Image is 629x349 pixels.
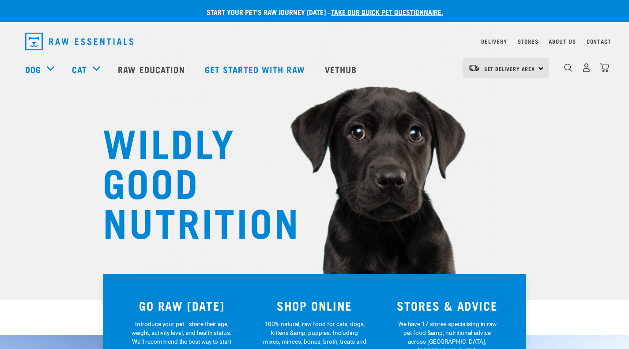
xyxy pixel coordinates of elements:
[103,121,279,240] h1: WILDLY GOOD NUTRITION
[518,40,539,43] a: Stores
[549,40,576,43] a: About Us
[582,63,591,72] img: user.png
[468,64,480,72] img: van-moving.png
[25,63,41,76] a: Dog
[72,63,87,76] a: Cat
[600,63,609,72] img: home-icon@2x.png
[316,52,368,87] a: Vethub
[109,52,196,87] a: Raw Education
[564,64,573,72] img: home-icon-1@2x.png
[253,299,376,312] h3: SHOP ONLINE
[331,10,443,14] a: take our quick pet questionnaire.
[386,299,508,312] h3: STORES & ADVICE
[121,299,243,312] h3: GO RAW [DATE]
[484,67,535,70] span: Set Delivery Area
[196,52,316,87] a: Get started with Raw
[481,40,507,43] a: Delivery
[18,29,611,54] nav: dropdown navigation
[25,33,133,50] img: Raw Essentials Logo
[587,40,611,43] a: Contact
